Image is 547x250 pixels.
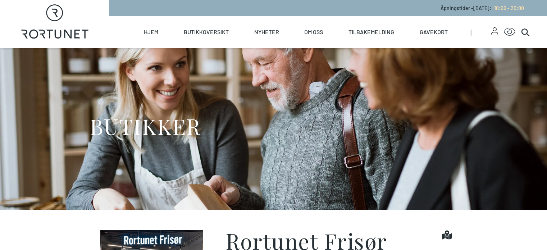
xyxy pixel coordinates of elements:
[304,16,323,48] a: Om oss
[90,113,201,140] h1: BUTIKKER
[144,16,158,48] a: Hjem
[504,26,515,38] button: Open Accessibility Menu
[441,4,524,12] p: Åpningstider - [DATE] :
[491,5,524,11] a: 10:00 - 20:00
[494,5,524,11] span: 10:00 - 20:00
[420,16,448,48] a: Gavekort
[254,16,279,48] a: Nyheter
[184,16,229,48] a: Butikkoversikt
[348,16,394,48] a: Tilbakemelding
[470,16,491,48] span: |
